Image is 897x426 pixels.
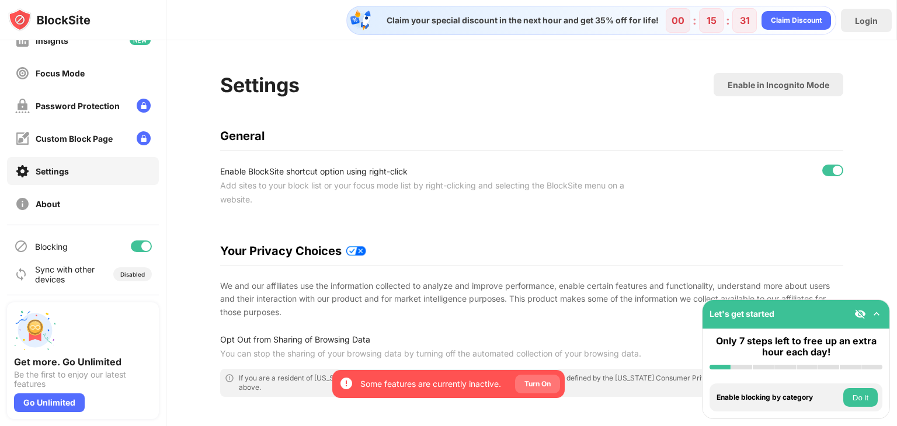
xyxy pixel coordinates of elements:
[717,393,840,401] div: Enable blocking by category
[220,73,300,97] div: Settings
[36,101,120,111] div: Password Protection
[36,199,60,209] div: About
[220,129,843,143] div: General
[339,376,353,390] img: error-circle-white.svg
[346,246,366,256] img: privacy-policy-updates.svg
[524,378,551,390] div: Turn On
[707,15,717,26] div: 15
[349,9,373,32] img: specialOfferDiscount.svg
[220,165,656,179] div: Enable BlockSite shortcut option using right-click
[35,242,68,252] div: Blocking
[220,333,656,347] div: Opt Out from Sharing of Browsing Data
[843,388,878,407] button: Do it
[8,8,91,32] img: logo-blocksite.svg
[15,99,30,113] img: password-protection-off.svg
[15,164,30,179] img: settings-on.svg
[14,309,56,351] img: push-unlimited.svg
[36,166,69,176] div: Settings
[740,15,750,26] div: 31
[854,308,866,320] img: eye-not-visible.svg
[871,308,882,320] img: omni-setup-toggle.svg
[14,356,152,368] div: Get more. Go Unlimited
[690,11,699,30] div: :
[14,267,28,281] img: sync-icon.svg
[220,280,843,319] div: We and our affiliates use the information collected to analyze and improve performance, enable ce...
[15,197,30,211] img: about-off.svg
[855,16,878,26] div: Login
[36,68,85,78] div: Focus Mode
[724,11,732,30] div: :
[220,179,656,207] div: Add sites to your block list or your focus mode list by right-clicking and selecting the BlockSit...
[137,99,151,113] img: lock-menu.svg
[15,131,30,146] img: customize-block-page-off.svg
[672,15,684,26] div: 00
[15,66,30,81] img: focus-off.svg
[225,373,234,383] img: error-circle-outline.svg
[36,36,68,46] div: Insights
[14,239,28,253] img: blocking-icon.svg
[130,36,151,45] img: new-icon.svg
[15,33,30,48] img: insights-off.svg
[380,15,659,26] div: Claim your special discount in the next hour and get 35% off for life!
[220,244,843,258] div: Your Privacy Choices
[771,15,822,26] div: Claim Discount
[137,131,151,145] img: lock-menu.svg
[360,378,501,390] div: Some features are currently inactive.
[35,264,95,284] div: Sync with other devices
[120,271,145,278] div: Disabled
[14,393,85,412] div: Go Unlimited
[14,370,152,389] div: Be the first to enjoy our latest features
[36,134,113,144] div: Custom Block Page
[239,373,839,392] div: If you are a resident of [US_STATE], you can stop the ‘sharing’/’sale’ of your personal informati...
[710,336,882,358] div: Only 7 steps left to free up an extra hour each day!
[728,80,829,90] div: Enable in Incognito Mode
[220,347,656,361] div: You can stop the sharing of your browsing data by turning off the automated collection of your br...
[710,309,774,319] div: Let's get started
